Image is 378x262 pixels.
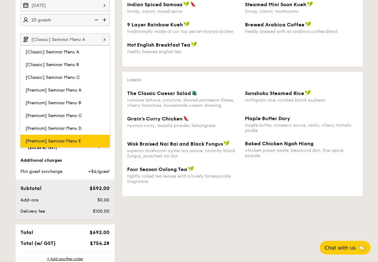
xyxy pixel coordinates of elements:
[91,14,100,26] img: icon-reduce.1d2dbef1.svg
[245,2,306,7] span: Steamed Mini Soon Kueh
[305,21,311,27] img: icon-vegan.f8ff3823.svg
[245,141,314,147] span: Baked Chicken Ngoh Hiang
[127,116,183,122] span: Grain's Curry Chicken
[127,22,183,28] span: 9 Layer Rainbow Kueh
[191,42,197,47] img: icon-vegan.f8ff3823.svg
[25,75,80,80] span: [Classic] Seminar Menu C
[88,169,109,174] span: +$4/guest
[20,256,110,261] div: + Add another order
[20,14,110,26] input: Number of guests
[188,166,194,172] img: icon-vegan.f8ff3823.svg
[100,14,110,26] img: icon-add.58712e84.svg
[127,49,240,54] div: freshly brewed english tea
[25,88,82,93] span: [Premium] Seminar Menu A
[20,240,56,246] span: Total (w/ GST)
[90,185,109,191] span: $592.00
[358,244,366,251] span: 🦙
[127,29,240,34] div: traditionally made at our top secret nyonya kichen
[127,148,240,159] div: superior mushroom oyster soy sauce, crunchy black fungus, poached nai bai
[25,100,81,106] span: [Premium] Seminar Menu B
[127,9,240,14] div: turnip, carrot, mixed spice
[245,97,358,103] div: multigrain rice, roasted black soybean
[25,126,82,131] span: [Premium] Seminar Menu D
[183,1,189,7] img: icon-vegan.f8ff3823.svg
[25,62,79,67] span: [Classic] Seminar Menu B
[20,169,62,174] span: Min guest surcharge
[127,90,191,96] span: The Classic Caesar Salad
[245,123,358,133] div: maple butter, romesco sauce, raisin, cherry tomato pickle
[20,157,110,164] div: Additional charges
[99,34,110,45] img: icon-chevron-right.3c0dfbd6.svg
[127,42,190,48] span: Hot English Breakfast Tea
[245,90,304,96] span: Sanshoku Steamed Rice
[127,2,183,7] span: Indian Spiced Samosa
[245,9,358,14] div: turnip, carrot, mushrooms
[127,97,240,108] div: romaine lettuce, croutons, shaved parmesan flakes, cherry tomatoes, housemade caesar dressing
[97,197,109,203] span: $0.00
[93,209,109,214] span: $100.00
[245,22,305,28] span: Brewed Arabica Coffee
[90,240,109,246] span: $754.28
[127,78,141,82] span: Lunch
[192,90,197,96] img: icon-vegetarian.fe4039eb.svg
[245,115,290,121] span: Maple Butter Dory
[25,138,81,144] span: [Premium] Seminar Menu E
[20,197,38,203] span: Add-ons
[20,229,33,235] span: Total
[127,123,240,128] div: nyonya curry, masala powder, lemongrass
[325,245,356,251] span: Chat with us
[307,1,313,7] img: icon-vegan.f8ff3823.svg
[20,209,45,214] span: Delivery fee
[20,185,42,191] span: Subtotal
[224,141,230,146] img: icon-vegan.f8ff3823.svg
[184,21,190,27] img: icon-vegan.f8ff3823.svg
[190,1,196,7] img: icon-spicy.37a8142b.svg
[320,241,371,255] button: Chat with us🦙
[127,174,240,184] div: tightly rolled tea leaves with a lovely honeysuckle fragrance
[90,229,109,235] span: $692.00
[127,166,187,172] span: Four Season Oolong Tea
[183,115,189,121] img: icon-spicy.37a8142b.svg
[305,90,311,96] img: icon-vegan.f8ff3823.svg
[28,146,57,150] span: ($33.68 w/ GST)
[25,113,82,118] span: [Premium] Seminar Menu C
[25,49,79,55] span: [Classic] Seminar Menu A
[127,141,223,147] span: Wok Braised Nai Bai and Black Fungus
[245,29,358,34] div: freshly brewed with an arabica coffee blend
[245,148,358,158] div: chicken prawn paste, beancurd skin, five-spice powder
